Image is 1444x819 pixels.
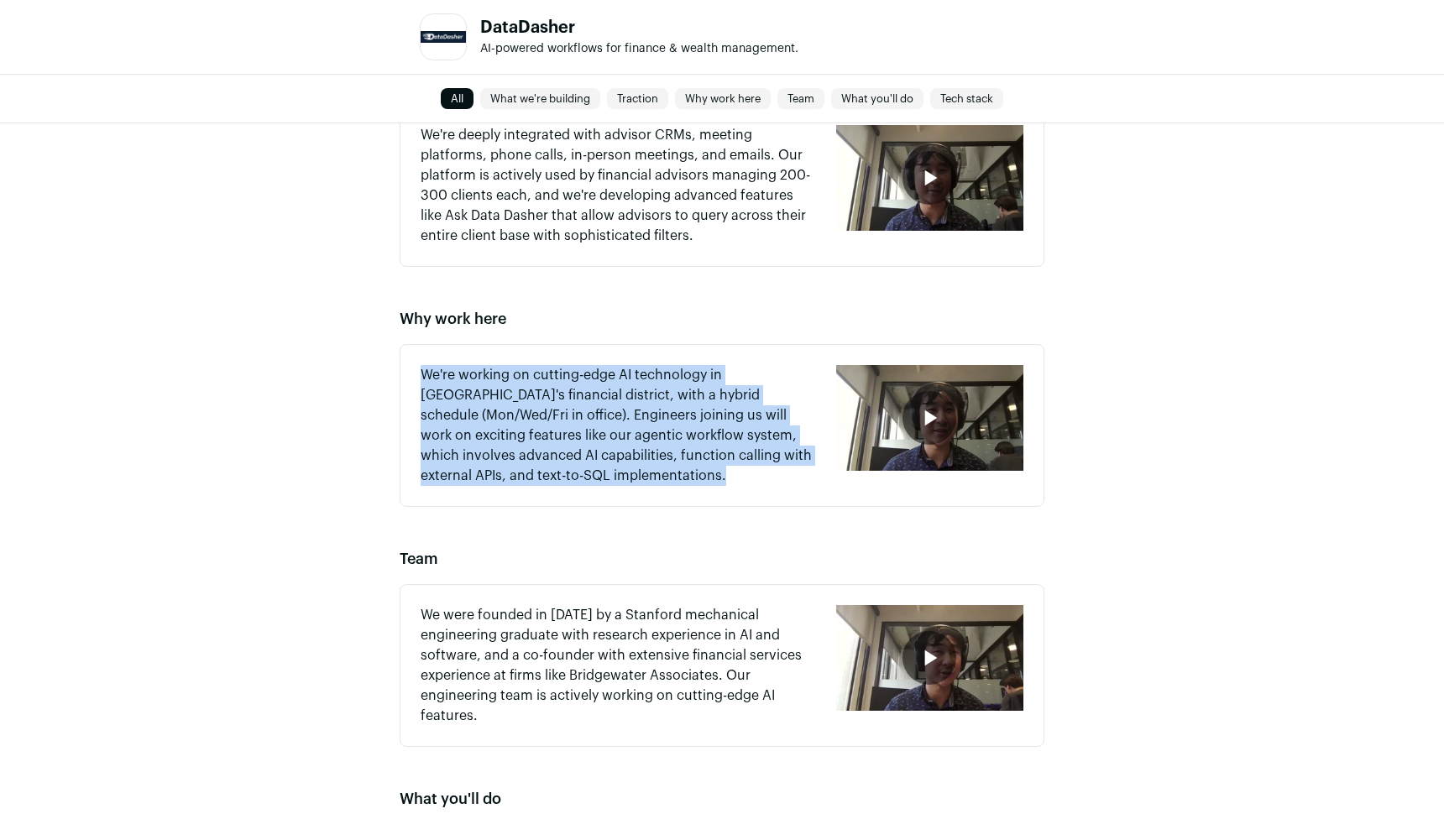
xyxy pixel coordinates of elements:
a: What we're building [480,89,600,109]
a: Why work here [675,89,771,109]
a: Tech stack [930,89,1003,109]
img: 5ea263cf0c28d7e3455a8b28ff74034307efce2722f8c6cf0fe1af1be6d55519.jpg [421,31,466,44]
a: What you'll do [831,89,923,109]
a: Team [777,89,824,109]
span: AI-powered workflows for finance & wealth management. [480,43,798,55]
p: We were founded in [DATE] by a Stanford mechanical engineering graduate with research experience ... [421,605,816,726]
a: Traction [607,89,668,109]
p: We're working on cutting-edge AI technology in [GEOGRAPHIC_DATA]'s financial district, with a hyb... [421,365,816,486]
a: All [441,89,473,109]
p: We're deeply integrated with advisor CRMs, meeting platforms, phone calls, in-person meetings, an... [421,125,816,246]
h1: DataDasher [480,19,798,36]
h2: Team [400,547,1044,571]
h2: Why work here [400,307,1044,331]
h2: What you'll do [400,787,1044,811]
